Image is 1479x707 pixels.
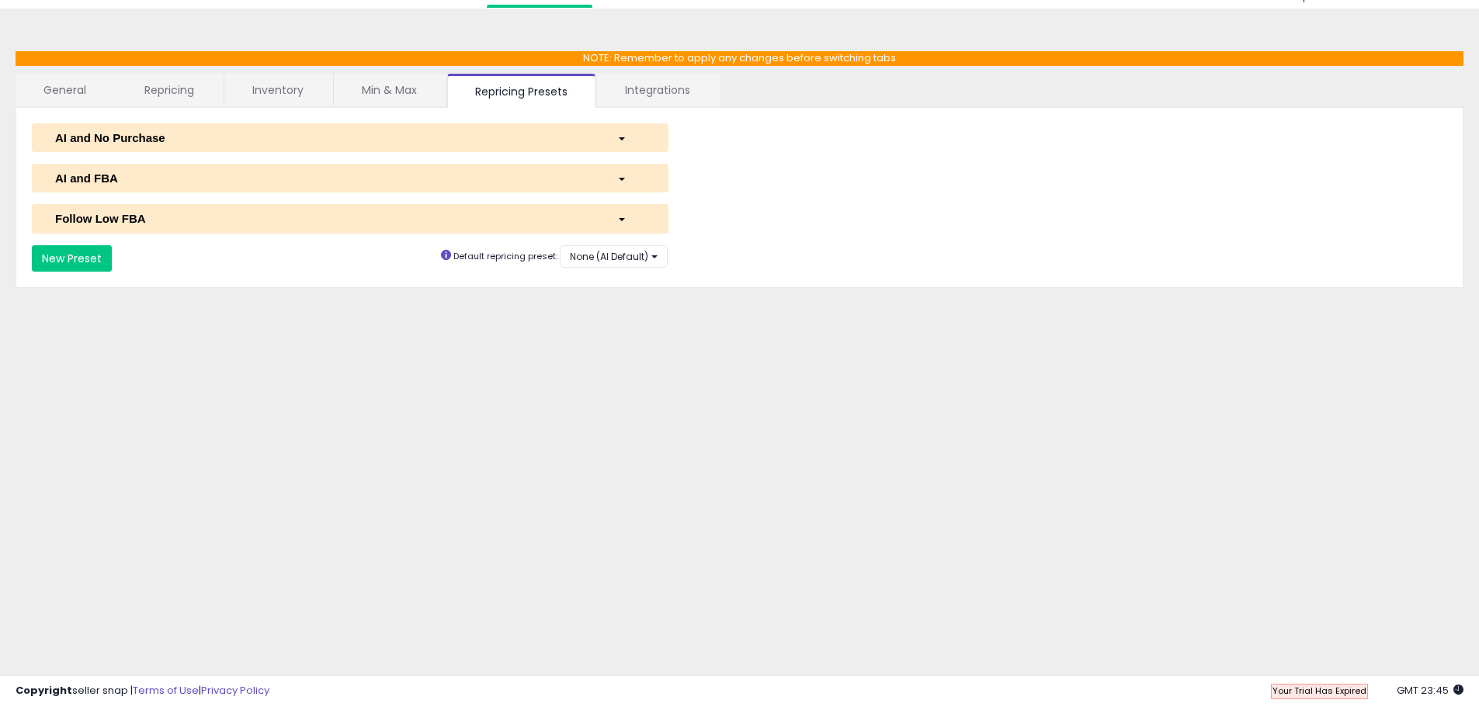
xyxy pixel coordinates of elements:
span: 2025-08-15 23:45 GMT [1397,683,1463,698]
button: None (AI Default) [560,245,668,268]
div: Follow Low FBA [43,210,606,227]
span: Your Trial Has Expired [1272,684,1366,697]
button: AI and FBA [32,164,668,192]
strong: Copyright [16,683,72,698]
a: Privacy Policy [201,683,269,698]
small: Default repricing preset: [453,250,557,262]
button: Follow Low FBA [32,204,668,233]
a: Repricing [116,74,222,106]
a: General [16,74,115,106]
button: New Preset [32,245,112,272]
a: Terms of Use [133,683,199,698]
a: Inventory [224,74,332,106]
a: Min & Max [334,74,445,106]
a: Integrations [597,74,718,106]
p: NOTE: Remember to apply any changes before switching tabs [16,51,1463,66]
span: None (AI Default) [570,250,648,263]
div: AI and No Purchase [43,130,606,146]
div: AI and FBA [43,170,606,186]
button: AI and No Purchase [32,123,668,152]
div: seller snap | | [16,684,269,698]
a: Repricing Presets [447,74,595,108]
